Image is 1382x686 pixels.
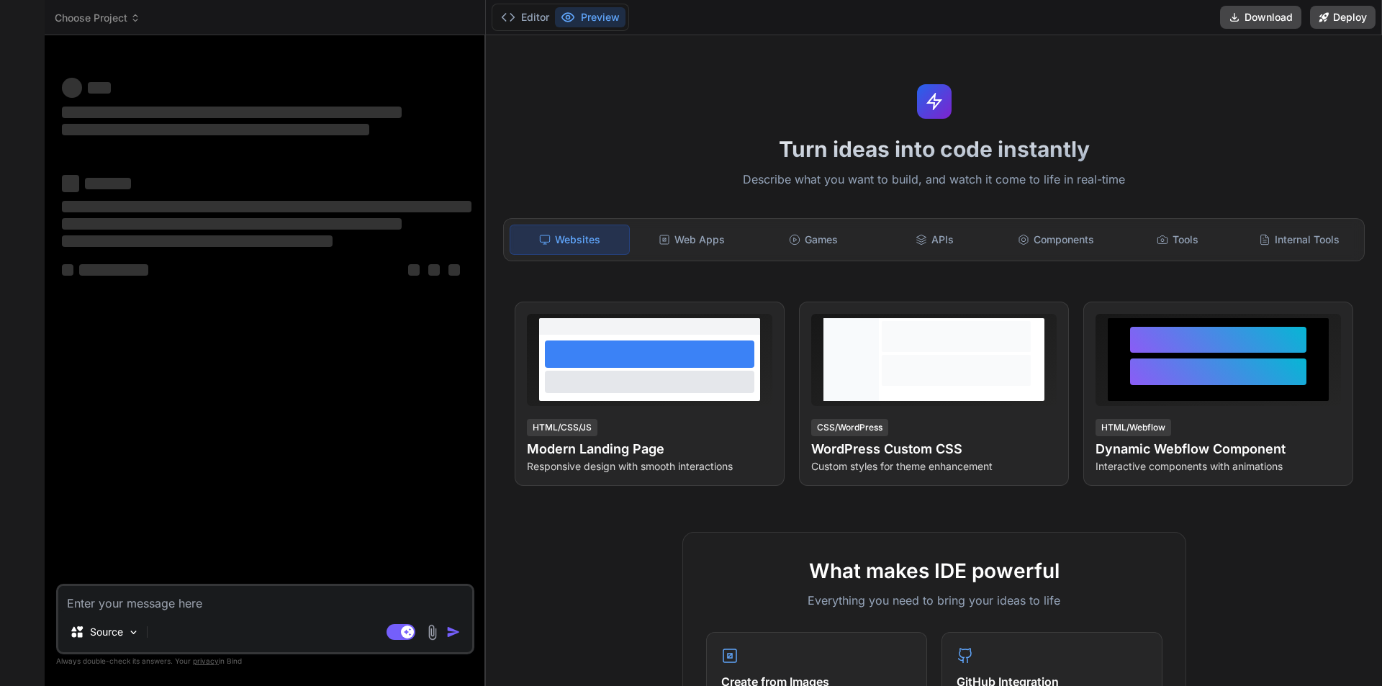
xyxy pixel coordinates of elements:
[62,124,369,135] span: ‌
[1096,459,1341,474] p: Interactive components with animations
[811,419,888,436] div: CSS/WordPress
[555,7,625,27] button: Preview
[62,201,471,212] span: ‌
[527,419,597,436] div: HTML/CSS/JS
[446,625,461,639] img: icon
[875,225,994,255] div: APIs
[1119,225,1237,255] div: Tools
[62,264,73,276] span: ‌
[1220,6,1301,29] button: Download
[633,225,751,255] div: Web Apps
[62,107,402,118] span: ‌
[408,264,420,276] span: ‌
[1096,419,1171,436] div: HTML/Webflow
[62,175,79,192] span: ‌
[510,225,630,255] div: Websites
[706,556,1162,586] h2: What makes IDE powerful
[193,656,219,665] span: privacy
[495,7,555,27] button: Editor
[706,592,1162,609] p: Everything you need to bring your ideas to life
[811,459,1057,474] p: Custom styles for theme enhancement
[56,654,474,668] p: Always double-check its answers. Your in Bind
[494,171,1373,189] p: Describe what you want to build, and watch it come to life in real-time
[428,264,440,276] span: ‌
[754,225,873,255] div: Games
[90,625,123,639] p: Source
[62,78,82,98] span: ‌
[997,225,1116,255] div: Components
[527,459,772,474] p: Responsive design with smooth interactions
[62,235,333,247] span: ‌
[448,264,460,276] span: ‌
[127,626,140,638] img: Pick Models
[62,218,402,230] span: ‌
[85,178,131,189] span: ‌
[1096,439,1341,459] h4: Dynamic Webflow Component
[494,136,1373,162] h1: Turn ideas into code instantly
[527,439,772,459] h4: Modern Landing Page
[55,11,140,25] span: Choose Project
[811,439,1057,459] h4: WordPress Custom CSS
[424,624,441,641] img: attachment
[88,82,111,94] span: ‌
[79,264,148,276] span: ‌
[1310,6,1376,29] button: Deploy
[1239,225,1358,255] div: Internal Tools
